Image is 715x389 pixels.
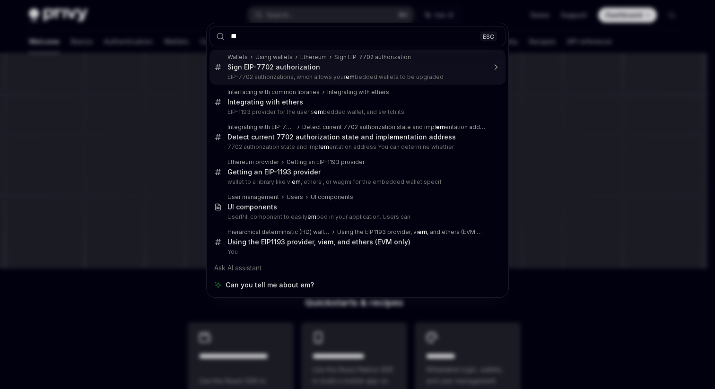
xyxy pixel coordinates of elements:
[418,228,427,235] b: em
[227,73,486,81] p: EIP-7702 authorizations, which allows your bedded wallets to be upgraded
[287,158,365,166] div: Getting an EIP-1193 provider
[302,123,486,131] div: Detect current 7702 authorization state and impl entation address
[480,31,497,41] div: ESC
[227,238,410,246] div: Using the EIP1193 provider, vi , and ethers (EVM only)
[227,98,303,106] div: Integrating with ethers
[436,123,445,130] b: em
[227,123,295,131] div: Integrating with EIP-7702
[227,213,486,221] p: UserPill component to easily bed in your application. Users can
[227,178,486,186] p: wallet to a library like vi , ethers , or wagmi for the embedded wallet specif
[337,228,486,236] div: Using the EIP1193 provider, vi , and ethers (EVM only)
[314,108,323,115] b: em
[227,203,277,211] div: UI components
[311,193,353,201] div: UI components
[227,88,320,96] div: Interfacing with common libraries
[227,143,486,151] p: 7702 authorization state and impl entation address You can determine whether
[226,280,314,290] span: Can you tell me about em?
[292,178,301,185] b: em
[227,63,320,71] div: Sign EIP-7702 authorization
[227,168,321,176] div: Getting an EIP-1193 provider
[227,248,486,256] p: You
[227,133,456,141] div: Detect current 7702 authorization state and impl entation address
[346,73,355,80] b: em
[227,193,279,201] div: User management
[227,158,279,166] div: Ethereum provider
[209,259,506,277] div: Ask AI assistant
[334,53,411,61] div: Sign EIP-7702 authorization
[327,88,389,96] div: Integrating with ethers
[287,193,303,201] div: Users
[255,53,293,61] div: Using wallets
[307,213,316,220] b: em
[320,143,329,150] b: em
[227,108,486,116] p: EIP-1193 provider for the user's bedded wallet, and switch its
[227,53,248,61] div: Wallets
[389,133,399,141] b: em
[227,228,330,236] div: Hierarchical deterministic (HD) wallets
[300,53,327,61] div: Ethereum
[323,238,333,246] b: em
